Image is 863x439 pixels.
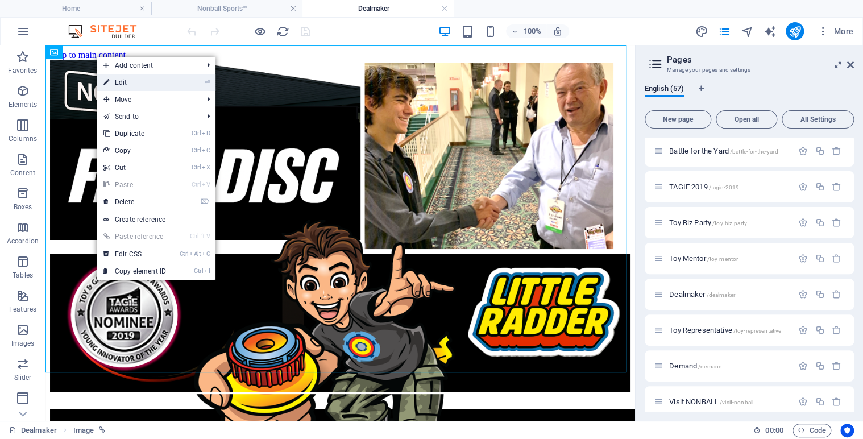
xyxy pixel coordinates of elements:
button: 100% [506,24,546,38]
span: /toy-representative [733,328,781,334]
div: Dealmaker/dealmaker [666,291,793,298]
div: Duplicate [815,289,824,299]
i: This element is linked [99,427,105,433]
span: New page [650,116,706,123]
span: /demand [698,363,722,370]
span: Code [798,424,826,437]
i: C [202,250,210,258]
a: Skip to main content [5,5,80,14]
i: Publish [788,25,801,38]
div: Duplicate [815,397,824,407]
div: Duplicate [815,325,824,335]
div: Remove [832,325,841,335]
div: Toy Biz Party/toy-biz-party [666,219,793,226]
div: Duplicate [815,182,824,192]
span: Open all [721,116,772,123]
span: /visit-nonball [720,399,753,405]
span: Click to open page [669,362,722,370]
i: V [202,181,210,188]
span: Click to open page [669,183,739,191]
div: Settings [798,218,808,227]
span: /toy-mentor [707,256,738,262]
a: CtrlVPaste [97,176,173,193]
p: Elements [9,100,38,109]
a: ⌦Delete [97,193,173,210]
button: Usercentrics [840,424,854,437]
span: 00 00 [765,424,783,437]
p: Boxes [14,202,32,212]
p: Content [10,168,35,177]
div: Toy Representative/toy-representative [666,326,793,334]
span: /toy-biz-party [712,220,747,226]
a: Ctrl⇧VPaste reference [97,228,173,245]
i: Ctrl [192,147,201,154]
i: Alt [189,250,201,258]
h6: Session time [753,424,783,437]
a: Click to cancel selection. Double-click to open Pages [9,424,57,437]
span: Add content [97,57,198,74]
p: Slider [14,373,32,382]
div: Visit NONBALL/visit-nonball [666,398,793,405]
i: C [202,147,210,154]
span: All Settings [787,116,849,123]
i: AI Writer [763,25,776,38]
h3: Manage your pages and settings [667,65,831,75]
div: Duplicate [815,146,824,156]
p: Tables [13,271,33,280]
i: Ctrl [192,164,201,171]
button: Open all [716,110,777,129]
div: Settings [798,325,808,335]
button: Code [793,424,831,437]
button: reload [276,24,289,38]
h2: Pages [667,55,854,65]
button: text_generator [763,24,777,38]
div: Settings [798,254,808,263]
span: /tagie-2019 [708,184,739,190]
a: CtrlAltCEdit CSS [97,246,173,263]
i: On resize automatically adjust zoom level to fit chosen device. [553,26,563,36]
p: Accordion [7,237,39,246]
h4: Dealmaker [302,2,454,15]
p: Columns [9,134,37,143]
i: D [202,130,210,137]
p: Images [11,339,35,348]
p: Favorites [8,66,37,75]
button: More [813,22,858,40]
span: Move [97,91,198,108]
img: Editor Logo [65,24,151,38]
i: I [204,267,210,275]
div: Remove [832,218,841,227]
i: Ctrl [180,250,189,258]
h4: Nonball Sports™ [151,2,302,15]
i: V [206,233,210,240]
div: TAGIE 2019/tagie-2019 [666,183,793,190]
span: Click to open page [669,290,735,299]
span: : [773,426,775,434]
h6: 100% [523,24,541,38]
i: Design (Ctrl+Alt+Y) [695,25,708,38]
button: New page [645,110,711,129]
button: publish [786,22,804,40]
span: Click to select. Double-click to edit [73,424,94,437]
i: Ctrl [190,233,199,240]
div: Settings [798,361,808,371]
i: ⌦ [201,198,210,205]
div: Remove [832,397,841,407]
i: Navigator [740,25,753,38]
span: Click to open page [669,147,778,155]
div: Duplicate [815,218,824,227]
button: pages [717,24,731,38]
div: Language Tabs [645,84,854,106]
button: design [695,24,708,38]
i: ⇧ [200,233,205,240]
span: /dealmaker [706,292,735,298]
a: CtrlXCut [97,159,173,176]
div: Settings [798,397,808,407]
i: Pages (Ctrl+Alt+S) [717,25,731,38]
a: CtrlICopy element ID [97,263,173,280]
i: ⏎ [205,78,210,86]
div: Toy Mentor/toy-mentor [666,255,793,262]
nav: breadcrumb [73,424,105,437]
i: Reload page [276,25,289,38]
span: Click to open page [669,218,747,227]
